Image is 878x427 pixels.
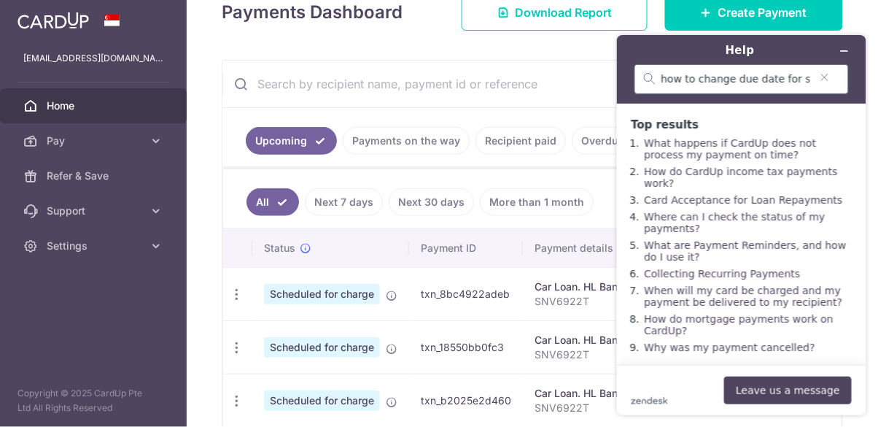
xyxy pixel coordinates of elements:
[535,386,623,401] div: Car Loan. HL Bank
[535,280,623,294] div: Car Loan. HL Bank
[343,127,470,155] a: Payments on the way
[305,188,383,216] a: Next 7 days
[605,23,878,427] iframe: Find more information here
[31,10,61,23] span: Help
[264,391,380,411] span: Scheduled for charge
[264,241,295,255] span: Status
[264,337,380,358] span: Scheduled for charge
[222,61,807,107] input: Search by recipient name, payment id or reference
[47,204,143,218] span: Support
[718,4,807,21] span: Create Payment
[535,347,623,362] p: SNV6922T
[480,188,594,216] a: More than 1 month
[389,188,474,216] a: Next 30 days
[409,320,523,374] td: txn_18550bb0fc3
[523,229,635,267] th: Payment details
[475,127,566,155] a: Recipient paid
[246,188,299,216] a: All
[47,169,143,183] span: Refer & Save
[246,127,337,155] a: Upcoming
[47,239,143,253] span: Settings
[535,294,623,309] p: SNV6922T
[535,333,623,347] div: Car Loan. HL Bank
[409,374,523,427] td: txn_b2025e2d460
[18,12,89,29] img: CardUp
[409,229,523,267] th: Payment ID
[535,401,623,415] p: SNV6922T
[23,51,163,66] p: [EMAIL_ADDRESS][DOMAIN_NAME]
[409,267,523,320] td: txn_8bc4922adeb
[572,127,634,155] a: Overdue
[47,134,143,148] span: Pay
[47,99,143,113] span: Home
[515,4,612,21] span: Download Report
[264,284,380,304] span: Scheduled for charge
